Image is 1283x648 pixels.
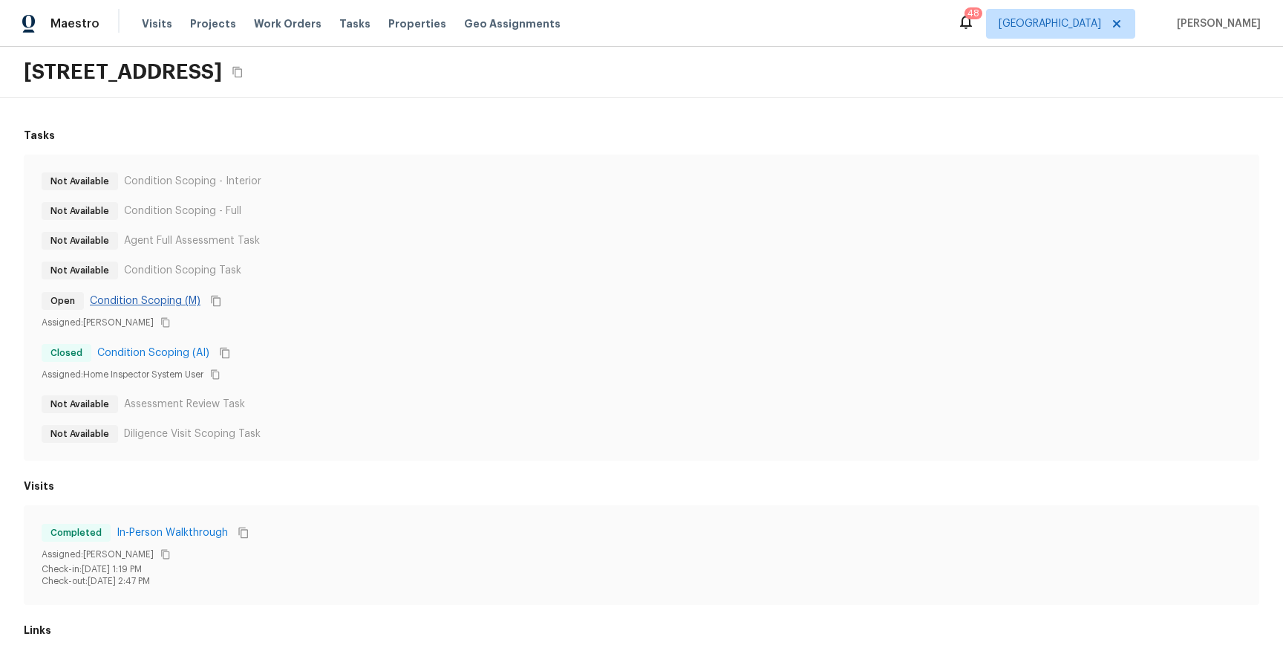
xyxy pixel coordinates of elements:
span: Closed [45,346,88,360]
p: Check-in: [DATE] 1:19 PM [42,563,1241,575]
h6: Visits [24,479,54,493]
span: Not Available [45,427,115,441]
a: In-Person Walkthrough [117,525,228,540]
span: Work Orders [254,16,321,31]
button: Copy Visit ID [234,523,253,542]
span: Properties [388,16,446,31]
h2: [STREET_ADDRESS] [24,59,222,85]
button: Copy User Token [206,366,224,383]
span: Not Available [45,174,115,189]
h6: Tasks [24,128,55,143]
span: Geo Assignments [464,16,561,31]
p: Condition Scoping Task [124,263,241,278]
button: Copy Task ID [206,291,226,311]
button: Copy Task ID [215,343,235,363]
p: Assigned: [PERSON_NAME] [42,317,154,328]
div: 48 [967,6,979,21]
span: [PERSON_NAME] [1171,16,1261,31]
button: Copy User Token [157,314,174,331]
h6: Links [24,623,1259,638]
span: Completed [45,525,108,540]
button: Copy User Token [157,545,174,563]
p: Agent Full Assessment Task [124,233,260,248]
p: Condition Scoping - Interior [124,174,261,189]
button: Copy Address [228,62,247,82]
p: Assigned: [PERSON_NAME] [42,548,154,560]
p: Condition Scoping - Full [124,204,241,218]
span: Open [45,294,81,308]
span: Not Available [45,397,115,412]
span: Not Available [45,263,115,278]
span: Maestro [50,16,99,31]
span: Visits [142,16,172,31]
span: Tasks [339,19,370,29]
p: Diligence Visit Scoping Task [124,427,261,441]
p: Assessment Review Task [124,397,245,412]
span: Projects [190,16,236,31]
span: Not Available [45,233,115,248]
a: Condition Scoping (M) [90,294,200,308]
span: [GEOGRAPHIC_DATA] [999,16,1101,31]
span: Not Available [45,204,115,218]
a: Condition Scoping (AI) [97,346,209,360]
p: Check-out: [DATE] 2:47 PM [42,575,1241,587]
p: Assigned: Home Inspector System User [42,369,203,380]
